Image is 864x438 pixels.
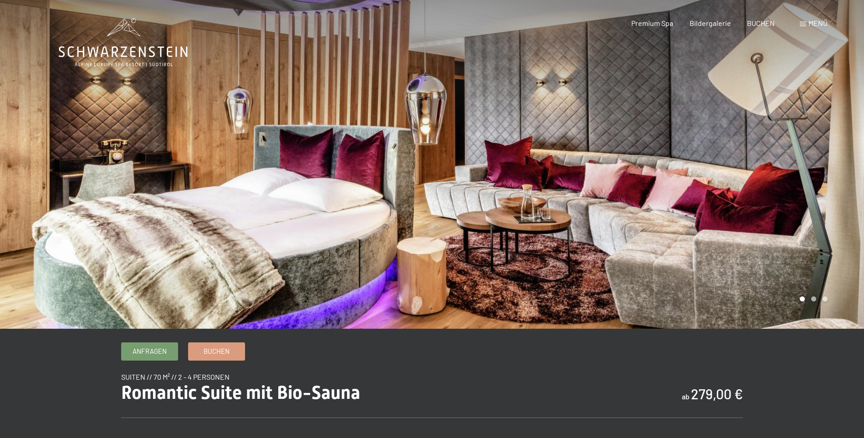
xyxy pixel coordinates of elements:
[691,386,743,402] b: 279,00 €
[121,372,230,381] span: Suiten // 70 m² // 2 - 4 Personen
[121,382,360,403] span: Romantic Suite mit Bio-Sauna
[204,346,230,356] span: Buchen
[682,392,690,401] span: ab
[690,19,731,27] a: Bildergalerie
[747,19,775,27] a: BUCHEN
[122,343,178,360] a: Anfragen
[631,19,673,27] a: Premium Spa
[808,19,828,27] span: Menü
[133,346,167,356] span: Anfragen
[189,343,245,360] a: Buchen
